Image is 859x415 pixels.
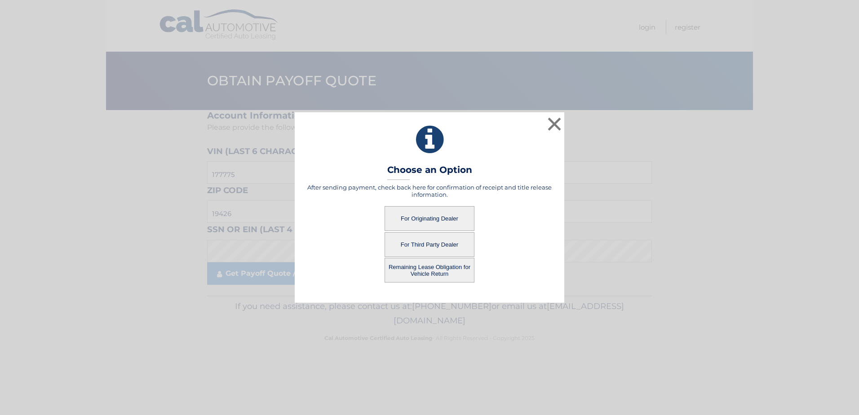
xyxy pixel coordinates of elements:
h5: After sending payment, check back here for confirmation of receipt and title release information. [306,184,553,198]
button: For Originating Dealer [385,206,474,231]
button: For Third Party Dealer [385,232,474,257]
h3: Choose an Option [387,164,472,180]
button: × [545,115,563,133]
button: Remaining Lease Obligation for Vehicle Return [385,258,474,283]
